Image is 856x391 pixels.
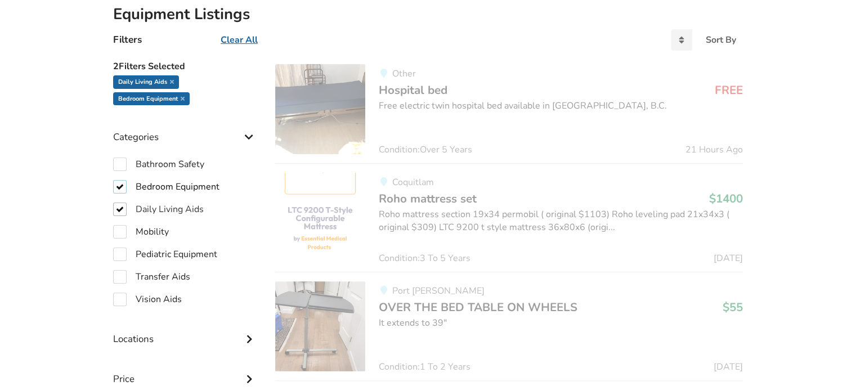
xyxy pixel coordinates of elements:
span: Condition: 1 To 2 Years [379,362,470,371]
h5: 2 Filters Selected [113,55,257,75]
h4: Filters [113,33,142,46]
span: OVER THE BED TABLE ON WHEELS [379,299,577,315]
a: bedroom equipment-hospital bedOtherHospital bedFREEFree electric twin hospital bed available in [... [275,64,743,163]
h3: $1400 [709,191,743,206]
span: Coquitlam [392,176,433,188]
span: Condition: 3 To 5 Years [379,254,470,263]
label: Bedroom Equipment [113,180,219,194]
img: bedroom equipment-hospital bed [275,64,365,154]
div: Daily Living Aids [113,75,179,89]
span: Hospital bed [379,82,447,98]
a: bedroom equipment-roho mattress setCoquitlamRoho mattress set$1400Roho mattress section 19x34 per... [275,163,743,272]
a: bedroom equipment-over the bed table on wheelsPort [PERSON_NAME]OVER THE BED TABLE ON WHEELS$55It... [275,272,743,380]
span: Other [392,68,415,80]
label: Mobility [113,225,169,239]
span: Roho mattress set [379,191,477,206]
div: Locations [113,311,257,350]
img: bedroom equipment-roho mattress set [275,173,365,263]
label: Bathroom Safety [113,158,204,171]
label: Vision Aids [113,293,182,306]
u: Clear All [221,34,258,46]
div: It extends to 39" [379,317,743,330]
h3: $55 [723,300,743,314]
label: Pediatric Equipment [113,248,217,261]
div: Categories [113,109,257,149]
img: bedroom equipment-over the bed table on wheels [275,281,365,371]
span: Port [PERSON_NAME] [392,285,484,297]
span: [DATE] [714,254,743,263]
span: [DATE] [714,362,743,371]
label: Daily Living Aids [113,203,204,216]
div: Bedroom Equipment [113,92,190,106]
div: Sort By [706,35,736,44]
h3: FREE [715,83,743,97]
div: Roho mattress section 19x34 permobil ( original $1103) Roho leveling pad 21x34x3 ( original $309)... [379,208,743,234]
span: Condition: Over 5 Years [379,145,472,154]
div: Free electric twin hospital bed available in [GEOGRAPHIC_DATA], B.C. [379,100,743,113]
div: Price [113,350,257,390]
h2: Equipment Listings [113,5,743,24]
label: Transfer Aids [113,270,190,284]
span: 21 Hours Ago [685,145,743,154]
